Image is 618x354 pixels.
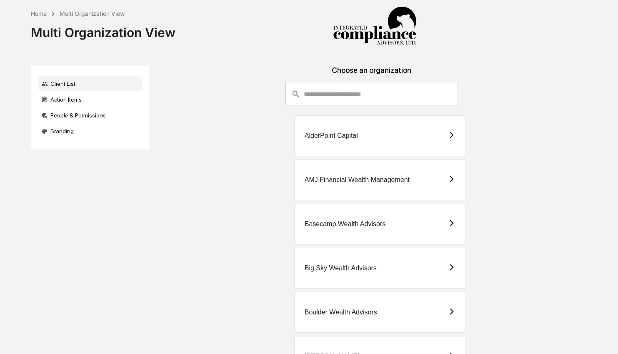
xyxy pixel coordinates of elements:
div: Choose an organization [156,66,587,83]
div: Boulder Wealth Advisors [305,309,377,316]
div: Client List [38,76,142,91]
div: Action Items [38,92,142,107]
img: Integrated Compliance Advisors [333,7,416,46]
div: Branding [38,124,142,139]
div: People & Permissions [38,108,142,123]
div: Home [31,10,47,17]
div: Multi Organization View [60,10,125,17]
div: Basecamp Wealth Advisors [305,220,385,228]
div: Big Sky Wealth Advisors [305,264,377,272]
div: consultant-dashboard__filter-organizations-search-bar [285,83,458,105]
div: Multi Organization View [31,18,175,40]
div: AlderPoint Capital [305,132,358,140]
div: AMJ Financial Wealth Management [305,176,410,184]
